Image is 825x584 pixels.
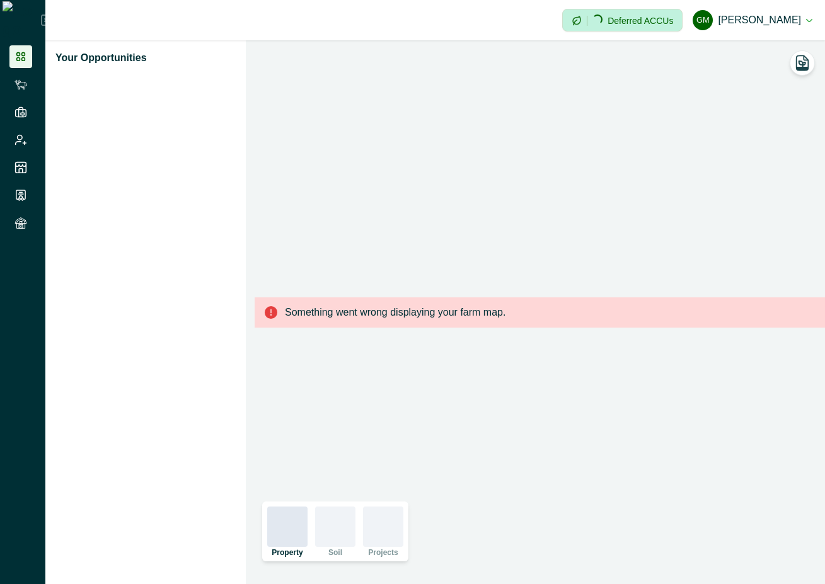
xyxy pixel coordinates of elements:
p: Projects [368,549,398,556]
p: Soil [328,549,342,556]
p: Your Opportunities [55,50,147,66]
button: Gayathri Menakath[PERSON_NAME] [693,5,812,35]
img: Logo [3,1,41,39]
p: Property [272,549,303,556]
div: Something went wrong displaying your farm map. [255,297,825,328]
p: Deferred ACCUs [608,16,673,25]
